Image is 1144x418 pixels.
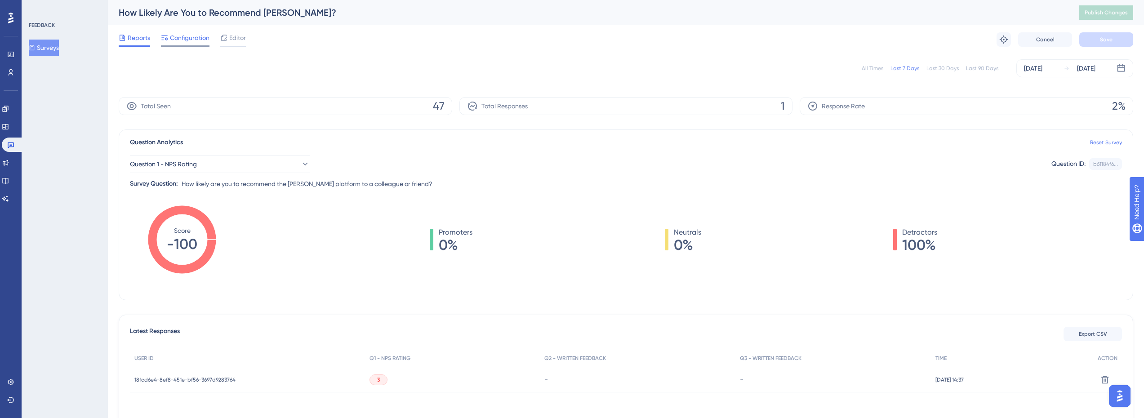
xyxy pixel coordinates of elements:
div: b61184f6... [1093,160,1118,168]
span: 18fcd6e4-8ef8-451e-bf56-3697d9283764 [134,376,236,383]
button: Export CSV [1064,327,1122,341]
span: Q2 - WRITTEN FEEDBACK [544,355,606,362]
div: All Times [862,65,883,72]
div: Survey Question: [130,178,178,189]
iframe: UserGuiding AI Assistant Launcher [1106,382,1133,409]
span: Question 1 - NPS Rating [130,159,197,169]
span: Publish Changes [1085,9,1128,16]
div: [DATE] [1024,63,1042,74]
button: Question 1 - NPS Rating [130,155,310,173]
span: Neutrals [674,227,701,238]
tspan: -100 [167,236,197,253]
div: Last 7 Days [890,65,919,72]
span: Detractors [902,227,937,238]
div: Question ID: [1051,158,1086,170]
span: Export CSV [1079,330,1107,338]
div: - [544,375,731,384]
span: Configuration [170,32,209,43]
div: Last 30 Days [926,65,959,72]
button: Publish Changes [1079,5,1133,20]
span: 0% [674,238,701,252]
a: Reset Survey [1090,139,1122,146]
div: [DATE] [1077,63,1095,74]
span: How likely are you to recommend the [PERSON_NAME] platform to a colleague or friend? [182,178,432,189]
span: Latest Responses [130,326,180,342]
span: 0% [439,238,472,252]
span: Q1 - NPS RATING [369,355,410,362]
span: Cancel [1036,36,1055,43]
span: 100% [902,238,937,252]
span: Response Rate [822,101,865,111]
span: Total Responses [481,101,528,111]
span: 47 [433,99,445,113]
tspan: Score [174,227,191,234]
span: [DATE] 14:37 [935,376,964,383]
button: Cancel [1018,32,1072,47]
span: USER ID [134,355,154,362]
div: How Likely Are You to Recommend [PERSON_NAME]? [119,6,1057,19]
span: Save [1100,36,1113,43]
span: Reports [128,32,150,43]
button: Save [1079,32,1133,47]
span: Question Analytics [130,137,183,148]
span: Promoters [439,227,472,238]
span: Need Help? [21,2,56,13]
span: 1 [781,99,785,113]
span: TIME [935,355,947,362]
div: - [740,375,926,384]
span: 3 [377,376,380,383]
span: Q3 - WRITTEN FEEDBACK [740,355,801,362]
span: 2% [1112,99,1126,113]
button: Surveys [29,40,59,56]
div: FEEDBACK [29,22,55,29]
div: Last 90 Days [966,65,998,72]
span: Editor [229,32,246,43]
span: Total Seen [141,101,171,111]
span: ACTION [1098,355,1117,362]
